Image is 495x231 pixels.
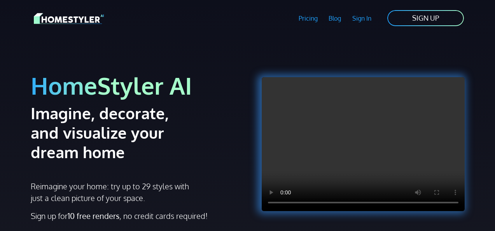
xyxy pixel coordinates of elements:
strong: 10 free renders [68,211,119,221]
a: SIGN UP [387,9,465,27]
h2: Imagine, decorate, and visualize your dream home [31,103,201,162]
h1: HomeStyler AI [31,71,243,100]
a: Blog [323,9,347,27]
p: Reimagine your home: try up to 29 styles with just a clean picture of your space. [31,180,190,204]
a: Pricing [293,9,323,27]
a: Sign In [347,9,377,27]
p: Sign up for , no credit cards required! [31,210,243,222]
img: HomeStyler AI logo [34,12,104,25]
